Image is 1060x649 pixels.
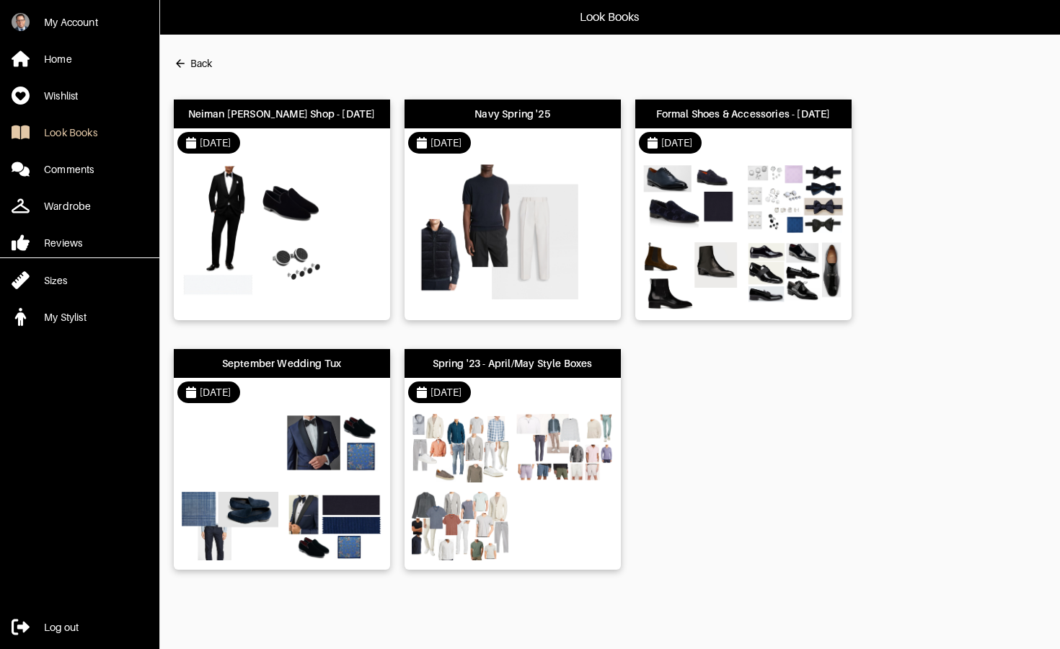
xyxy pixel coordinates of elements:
div: Wishlist [44,89,78,103]
div: [DATE] [661,136,693,150]
img: Outfit Formal Shoes & Accessories - Sept '23 [747,242,844,311]
img: Outfit Formal Shoes & Accessories - Sept '23 [642,242,740,311]
img: Outfit Neiman Marcus Shop - 8/1/25 [181,164,376,301]
div: [DATE] [200,385,231,399]
div: Neiman [PERSON_NAME] Shop - [DATE] [188,107,376,121]
div: [DATE] [430,136,462,150]
div: Back [190,56,212,71]
div: Log out [44,620,79,635]
img: Outfit Formal Shoes & Accessories - Sept '23 [747,164,844,233]
img: Outfit Formal Shoes & Accessories - Sept '23 [642,164,740,233]
div: My Stylist [44,310,87,324]
div: Formal Shoes & Accessories - [DATE] [656,107,831,121]
div: Home [44,52,72,66]
img: Outfit Spring '23 - April/May Style Boxes [412,414,509,482]
div: Look Books [44,125,97,140]
div: [DATE] [200,136,231,150]
div: [DATE] [430,385,462,399]
div: My Account [44,15,98,30]
div: Sizes [44,273,67,288]
img: Outfit September Wedding Tux [181,492,278,560]
div: Spring '23 - April/May Style Boxes [433,356,593,371]
img: Outfit Navy Spring '25 [412,164,606,301]
img: Outfit Spring '23 - April/May Style Boxes [412,492,509,560]
button: Back [174,49,212,78]
img: Outfit September Wedding Tux [286,414,383,482]
div: Navy Spring '25 [474,107,550,121]
div: Comments [44,162,94,177]
div: Reviews [44,236,82,250]
img: Outfit September Wedding Tux [286,492,383,560]
img: kXHdGJWFc7tRTJwfKsSQ1uU9 [12,13,30,31]
div: Wardrobe [44,199,91,213]
p: Look Books [580,9,640,26]
img: Outfit Spring '23 - April/May Style Boxes [516,414,614,482]
div: September Wedding Tux [222,356,342,371]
